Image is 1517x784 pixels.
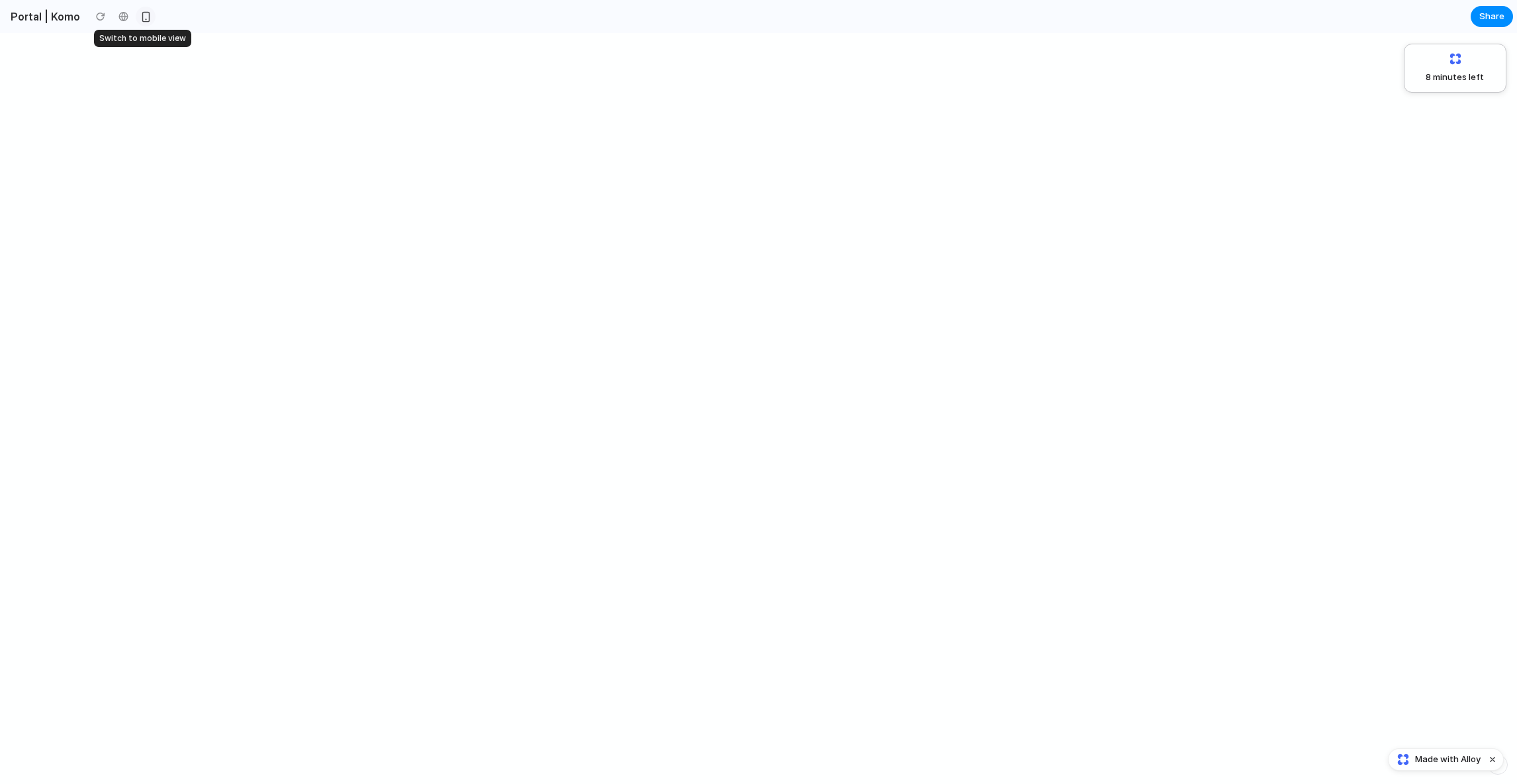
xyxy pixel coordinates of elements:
[1485,752,1500,767] button: Dismiss watermark
[94,30,191,47] div: Switch to mobile view
[1415,753,1481,766] span: Made with Alloy
[1389,753,1482,766] a: Made with Alloy
[1416,71,1484,84] span: 8 minutes left
[1471,6,1513,27] button: Share
[1479,10,1504,23] span: Share
[5,9,80,24] h2: Portal | Komo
